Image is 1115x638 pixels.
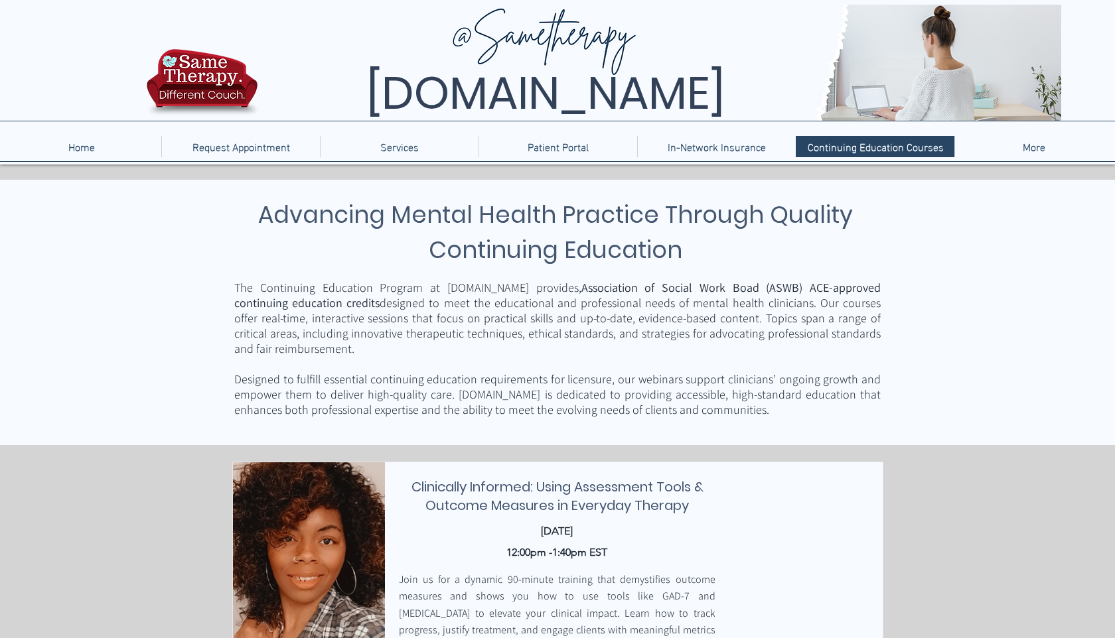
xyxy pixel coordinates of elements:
[2,136,161,157] a: Home
[541,525,573,537] span: [DATE]
[161,136,320,157] a: Request Appointment
[411,478,704,515] span: Clinically Informed: Using Assessment Tools & Outcome Measures in Everyday Therapy
[2,136,1113,157] nav: Site
[62,136,102,157] p: Home
[232,197,879,267] h3: Advancing Mental Health Practice Through Quality Continuing Education
[796,136,954,157] a: Continuing Education Courses
[143,47,261,125] img: TBH.US
[320,136,479,157] div: Services
[366,62,725,125] span: [DOMAIN_NAME]
[637,136,796,157] a: In-Network Insurance
[374,136,425,157] p: Services
[186,136,297,157] p: Request Appointment
[521,136,595,157] p: Patient Portal
[1016,136,1052,157] p: More
[506,546,607,558] span: 12:00pm -1:40pm EST
[261,5,1061,121] img: Same Therapy, Different Couch. TelebehavioralHealth.US
[801,136,950,157] p: Continuing Education Courses
[234,280,881,356] span: The Continuing Education Program at [DOMAIN_NAME] provides, designed to meet the educational and ...
[479,136,637,157] a: Patient Portal
[661,136,773,157] p: In-Network Insurance
[234,280,881,310] span: Association of Social Work Boad (ASWB) ACE-approved continuing education credits
[234,371,881,417] span: Designed to fulfill essential continuing education requirements for licensure, our webinars suppo...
